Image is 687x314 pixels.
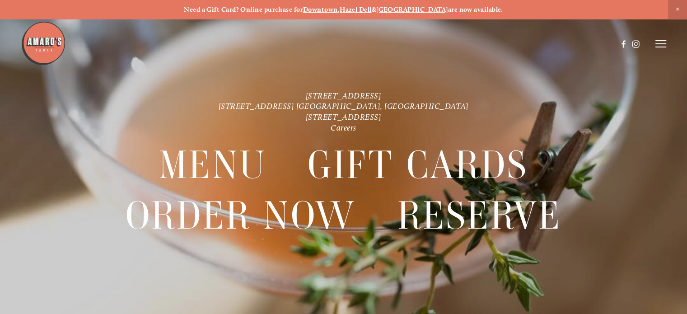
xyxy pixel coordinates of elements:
a: Gift Cards [308,140,528,190]
a: Downtown [303,5,338,14]
a: Order Now [126,191,356,240]
a: [STREET_ADDRESS] [306,90,382,100]
strong: & [372,5,376,14]
span: Reserve [397,191,561,241]
span: Order Now [126,191,356,241]
strong: , [338,5,340,14]
strong: are now available. [448,5,503,14]
a: Hazel Dell [340,5,372,14]
a: [STREET_ADDRESS] [GEOGRAPHIC_DATA], [GEOGRAPHIC_DATA] [219,101,469,111]
strong: Need a Gift Card? Online purchase for [184,5,303,14]
a: [STREET_ADDRESS] [306,112,382,122]
a: Careers [331,123,356,133]
a: [GEOGRAPHIC_DATA] [376,5,448,14]
a: Menu [159,140,266,190]
a: Reserve [397,191,561,240]
img: Amaro's Table [21,21,66,66]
